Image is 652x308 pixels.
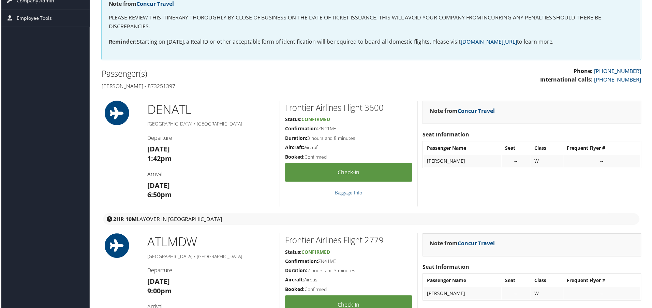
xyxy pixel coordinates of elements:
[147,254,275,261] h5: [GEOGRAPHIC_DATA] / [GEOGRAPHIC_DATA]
[301,117,330,123] span: Confirmed
[101,83,367,90] h4: [PERSON_NAME] - 873251397
[423,131,470,139] strong: Seat Information
[430,240,496,248] strong: Note from
[458,107,496,115] a: Concur Travel
[147,121,275,128] h5: [GEOGRAPHIC_DATA] / [GEOGRAPHIC_DATA]
[532,143,564,155] th: Class
[532,276,564,288] th: Class
[595,76,643,84] a: [PHONE_NUMBER]
[532,156,564,168] td: W
[285,268,413,275] h5: 2 hours and 3 minutes
[285,250,301,256] strong: Status:
[285,268,307,275] strong: Duration:
[285,135,413,142] h5: 3 hours and 8 minutes
[147,191,171,200] strong: 6:50pm
[285,278,304,284] strong: Aircraft:
[147,181,169,191] strong: [DATE]
[503,143,531,155] th: Seat
[285,235,413,247] h2: Frontier Airlines Flight 2779
[147,234,275,251] h1: ATL MDW
[285,164,413,182] a: Check-in
[461,38,518,45] a: [DOMAIN_NAME][URL]
[430,107,496,115] strong: Note from
[147,288,171,297] strong: 9:00pm
[424,289,502,301] td: [PERSON_NAME]
[102,214,641,226] div: layover in [GEOGRAPHIC_DATA]
[285,259,413,266] h5: ZN41ME
[568,292,638,298] div: --
[285,287,413,294] h5: Confirmed
[108,38,636,46] p: Starting on [DATE], a Real ID or other acceptable form of identification will be required to boar...
[458,240,496,248] a: Concur Travel
[285,126,413,133] h5: ZN41ME
[147,278,169,287] strong: [DATE]
[423,264,470,272] strong: Seat Information
[285,154,413,161] h5: Confirmed
[147,171,275,178] h4: Arrival
[147,135,275,142] h4: Departure
[575,68,594,75] strong: Phone:
[424,156,502,168] td: [PERSON_NAME]
[506,292,528,298] div: --
[147,101,275,118] h1: DEN ATL
[503,276,531,288] th: Seat
[285,102,413,114] h2: Frontier Airlines Flight 3600
[541,76,594,84] strong: International Calls:
[147,155,171,164] strong: 1:42pm
[568,159,638,165] div: --
[113,216,136,224] strong: 2HR 10M
[285,117,301,123] strong: Status:
[285,135,307,142] strong: Duration:
[565,143,642,155] th: Frequent Flyer #
[285,126,318,132] strong: Confirmation:
[424,276,502,288] th: Passenger Name
[595,68,643,75] a: [PHONE_NUMBER]
[285,259,318,265] strong: Confirmation:
[285,278,413,284] h5: Airbus
[108,13,636,31] p: PLEASE REVIEW THIS ITINERARY THOROUGHLY BY CLOSE OF BUSINESS ON THE DATE OF TICKET ISSUANCE. THIS...
[285,287,305,294] strong: Booked:
[532,289,564,301] td: W
[147,268,275,275] h4: Departure
[101,68,367,80] h2: Passenger(s)
[565,276,642,288] th: Frequent Flyer #
[108,38,136,45] strong: Reminder:
[15,10,51,27] span: Employee Tools
[285,145,304,151] strong: Aircraft:
[506,159,528,165] div: --
[147,145,169,154] strong: [DATE]
[335,190,362,197] a: Baggage Info
[424,143,502,155] th: Passenger Name
[285,145,413,151] h5: Aircraft
[285,154,305,161] strong: Booked:
[301,250,330,256] span: Confirmed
